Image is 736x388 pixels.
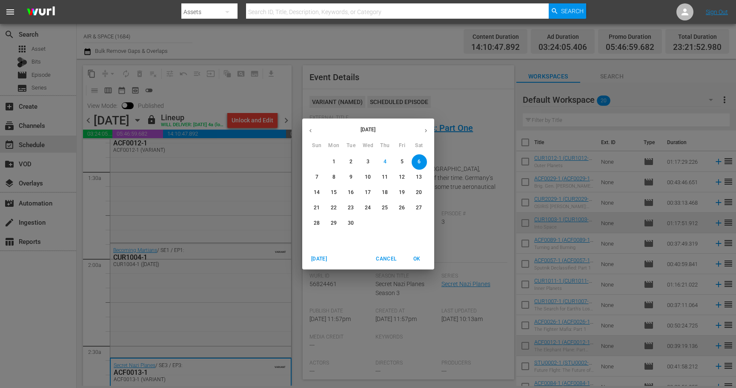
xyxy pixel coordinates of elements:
[348,220,354,227] p: 30
[418,158,421,165] p: 6
[309,216,325,231] button: 28
[416,189,422,196] p: 20
[326,170,342,185] button: 8
[344,142,359,150] span: Tue
[309,185,325,200] button: 14
[331,220,337,227] p: 29
[365,204,371,211] p: 24
[378,185,393,200] button: 18
[331,204,337,211] p: 22
[378,154,393,170] button: 4
[326,142,342,150] span: Mon
[319,126,418,133] p: [DATE]
[326,200,342,216] button: 22
[20,2,61,22] img: ans4CAIJ8jUAAAAAAAAAAAAAAAAAAAAAAAAgQb4GAAAAAAAAAAAAAAAAAAAAAAAAJMjXAAAAAAAAAAAAAAAAAAAAAAAAgAT5G...
[372,252,400,266] button: Cancel
[361,185,376,200] button: 17
[5,7,15,17] span: menu
[326,154,342,170] button: 1
[412,185,427,200] button: 20
[314,189,320,196] p: 14
[309,170,325,185] button: 7
[361,142,376,150] span: Wed
[395,200,410,216] button: 26
[348,204,354,211] p: 23
[344,170,359,185] button: 9
[395,142,410,150] span: Fri
[314,204,320,211] p: 21
[344,216,359,231] button: 30
[561,3,584,19] span: Search
[395,185,410,200] button: 19
[382,189,388,196] p: 18
[378,200,393,216] button: 25
[331,189,337,196] p: 15
[376,255,396,263] span: Cancel
[326,216,342,231] button: 29
[309,255,329,263] span: [DATE]
[361,170,376,185] button: 10
[361,200,376,216] button: 24
[332,174,335,181] p: 8
[306,252,333,266] button: [DATE]
[399,174,405,181] p: 12
[412,154,427,170] button: 6
[382,204,388,211] p: 25
[349,174,352,181] p: 9
[416,174,422,181] p: 13
[401,158,404,165] p: 5
[344,154,359,170] button: 2
[706,9,728,15] a: Sign Out
[326,185,342,200] button: 15
[361,154,376,170] button: 3
[367,158,369,165] p: 3
[399,189,405,196] p: 19
[348,189,354,196] p: 16
[314,220,320,227] p: 28
[404,252,431,266] button: OK
[349,158,352,165] p: 2
[395,170,410,185] button: 12
[412,200,427,216] button: 27
[378,170,393,185] button: 11
[309,142,325,150] span: Sun
[399,204,405,211] p: 26
[309,200,325,216] button: 21
[412,170,427,185] button: 13
[344,200,359,216] button: 23
[365,174,371,181] p: 10
[315,174,318,181] p: 7
[384,158,387,165] p: 4
[365,189,371,196] p: 17
[344,185,359,200] button: 16
[395,154,410,170] button: 5
[412,142,427,150] span: Sat
[332,158,335,165] p: 1
[378,142,393,150] span: Thu
[407,255,427,263] span: OK
[416,204,422,211] p: 27
[382,174,388,181] p: 11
